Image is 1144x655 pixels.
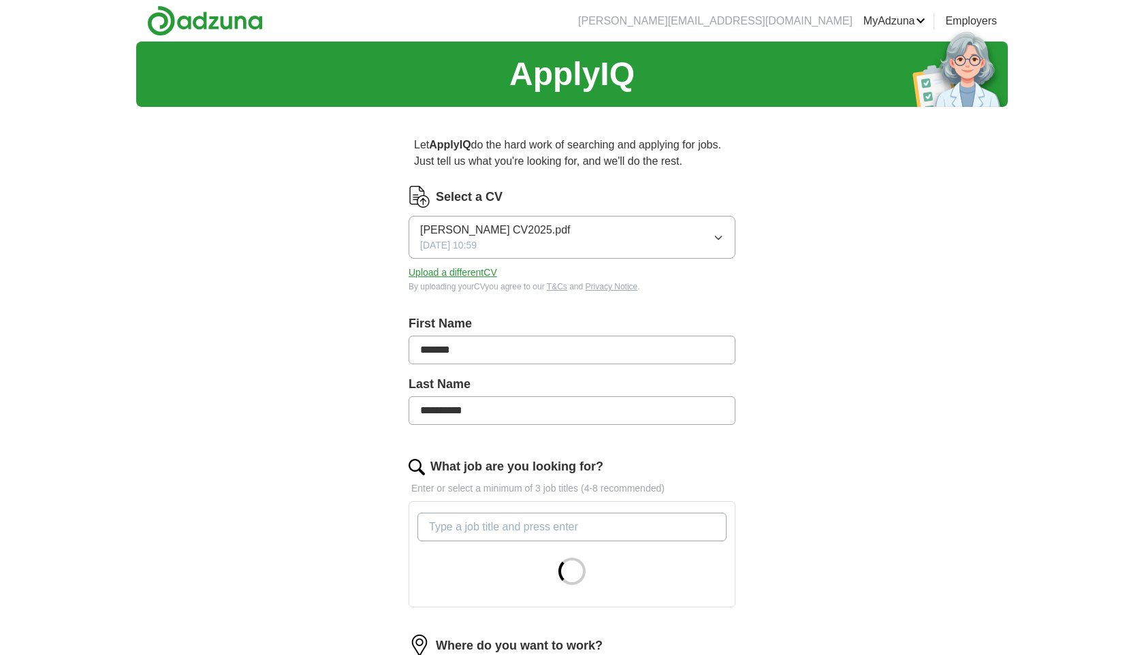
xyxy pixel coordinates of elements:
[409,131,735,175] p: Let do the hard work of searching and applying for jobs. Just tell us what you're looking for, an...
[436,188,503,206] label: Select a CV
[409,459,425,475] img: search.png
[586,282,638,291] a: Privacy Notice
[578,13,853,29] li: [PERSON_NAME][EMAIL_ADDRESS][DOMAIN_NAME]
[420,238,477,253] span: [DATE] 10:59
[409,216,735,259] button: [PERSON_NAME] CV2025.pdf[DATE] 10:59
[430,458,603,476] label: What job are you looking for?
[417,513,727,541] input: Type a job title and press enter
[420,222,571,238] span: [PERSON_NAME] CV2025.pdf
[409,281,735,293] div: By uploading your CV you agree to our and .
[409,266,497,280] button: Upload a differentCV
[409,315,735,333] label: First Name
[436,637,603,655] label: Where do you want to work?
[547,282,567,291] a: T&Cs
[409,481,735,496] p: Enter or select a minimum of 3 job titles (4-8 recommended)
[945,13,997,29] a: Employers
[409,375,735,394] label: Last Name
[409,186,430,208] img: CV Icon
[509,50,635,99] h1: ApplyIQ
[147,5,263,36] img: Adzuna logo
[429,139,471,150] strong: ApplyIQ
[863,13,926,29] a: MyAdzuna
